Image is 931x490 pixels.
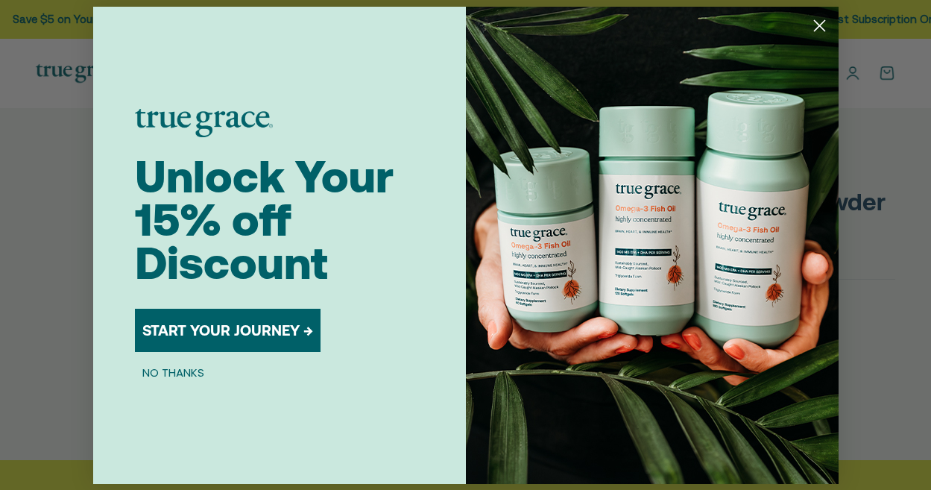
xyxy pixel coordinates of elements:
img: 098727d5-50f8-4f9b-9554-844bb8da1403.jpeg [466,7,839,484]
button: START YOUR JOURNEY → [135,309,321,352]
button: NO THANKS [135,364,212,382]
button: Close dialog [807,13,833,39]
img: logo placeholder [135,109,273,137]
span: Unlock Your 15% off Discount [135,151,394,289]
